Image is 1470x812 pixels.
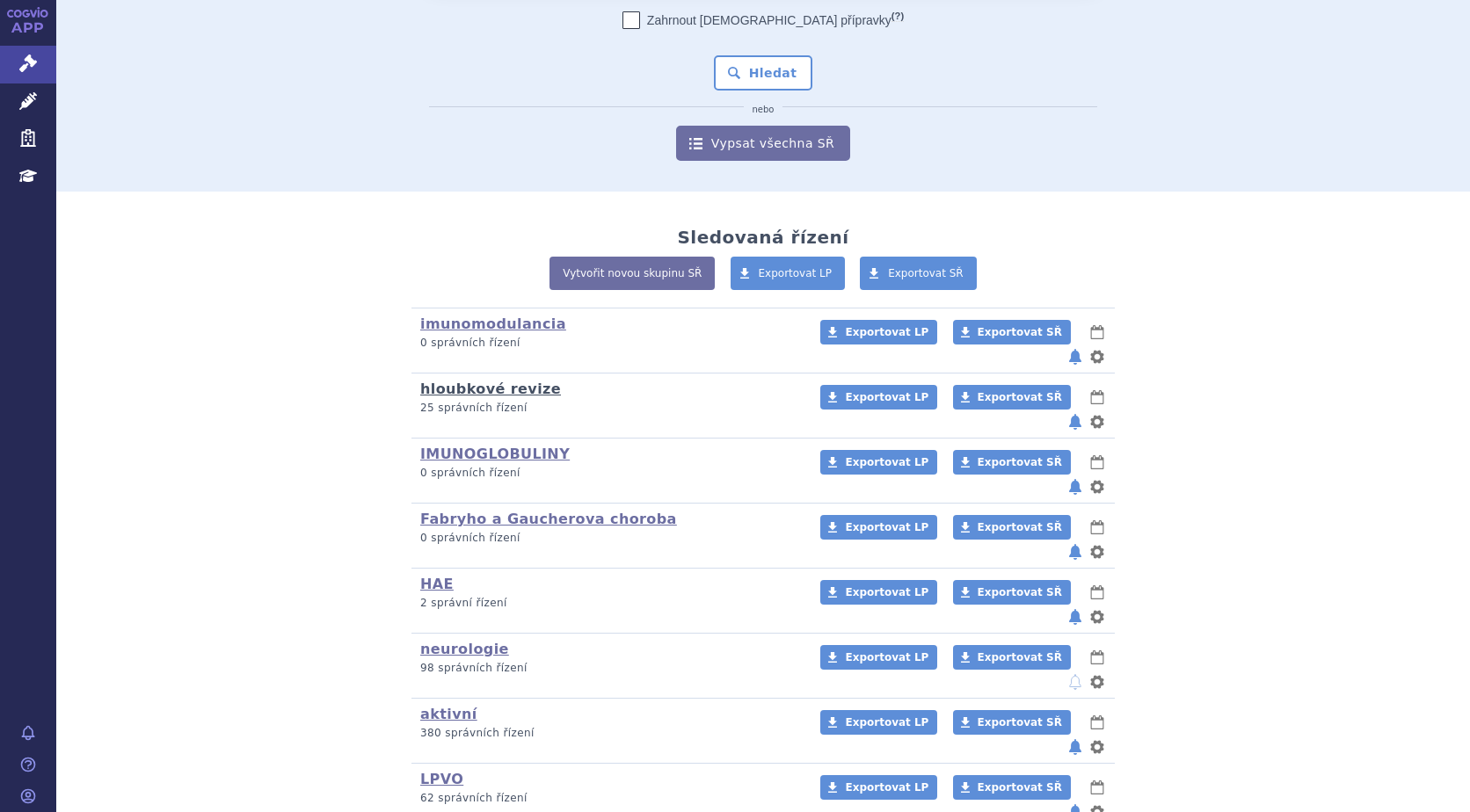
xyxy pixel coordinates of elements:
a: Exportovat LP [820,385,937,410]
a: Exportovat SŘ [953,710,1071,735]
button: lhůty [1088,582,1106,603]
p: 62 správních řízení [420,791,797,806]
button: lhůty [1088,777,1106,798]
a: Exportovat SŘ [953,645,1071,670]
a: imunomodulancia [420,315,566,332]
button: lhůty [1088,452,1106,473]
a: Fabryho a Gaucherova choroba [420,511,677,527]
p: 0 správních řízení [420,336,797,351]
span: Exportovat SŘ [978,521,1062,533]
a: Exportovat SŘ [953,320,1071,344]
span: Exportovat LP [845,456,928,468]
a: Exportovat SŘ [953,450,1071,475]
p: 0 správních řízení [420,531,797,546]
span: Exportovat SŘ [978,326,1062,338]
a: Exportovat SŘ [953,515,1071,540]
a: Exportovat LP [820,450,937,475]
h2: Sledovaná řízení [677,227,848,248]
button: notifikace [1066,671,1084,692]
span: Exportovat SŘ [978,391,1062,403]
a: Exportovat SŘ [860,257,977,290]
button: Hledat [714,55,813,91]
span: Exportovat LP [845,651,928,663]
button: lhůty [1088,712,1106,733]
a: Exportovat LP [820,710,937,735]
button: notifikace [1066,541,1084,562]
p: 2 správní řízení [420,596,797,611]
button: notifikace [1066,476,1084,497]
button: lhůty [1088,387,1106,408]
a: Exportovat SŘ [953,775,1071,800]
span: Exportovat LP [845,716,928,729]
a: IMUNOGLOBULINY [420,446,570,462]
p: 380 správních řízení [420,726,797,741]
span: Exportovat LP [759,267,833,279]
span: Exportovat SŘ [978,716,1062,729]
button: lhůty [1088,517,1106,538]
button: notifikace [1066,346,1084,367]
span: Exportovat LP [845,391,928,403]
a: Exportovat LP [820,645,937,670]
button: notifikace [1066,606,1084,627]
a: Exportovat SŘ [953,580,1071,605]
p: 25 správních řízení [420,401,797,416]
button: lhůty [1088,647,1106,668]
label: Zahrnout [DEMOGRAPHIC_DATA] přípravky [622,11,904,29]
span: Exportovat SŘ [978,651,1062,663]
button: notifikace [1066,736,1084,758]
a: HAE [420,576,454,592]
abbr: (?) [891,11,904,22]
a: LPVO [420,771,463,787]
button: nastavení [1088,476,1106,497]
a: Exportovat LP [820,515,937,540]
i: nebo [744,105,783,115]
span: Exportovat SŘ [978,456,1062,468]
a: Exportovat SŘ [953,385,1071,410]
span: Exportovat SŘ [978,781,1062,794]
span: Exportovat LP [845,586,928,598]
a: Vypsat všechna SŘ [676,126,850,161]
a: Exportovat LP [820,775,937,800]
button: nastavení [1088,606,1106,627]
button: nastavení [1088,671,1106,692]
span: Exportovat LP [845,521,928,533]
a: neurologie [420,641,509,657]
a: Exportovat LP [731,257,846,290]
button: nastavení [1088,541,1106,562]
a: Exportovat LP [820,320,937,344]
button: lhůty [1088,322,1106,343]
button: nastavení [1088,411,1106,432]
p: 98 správních řízení [420,661,797,676]
button: nastavení [1088,736,1106,758]
p: 0 správních řízení [420,466,797,481]
span: Exportovat SŘ [978,586,1062,598]
a: Vytvořit novou skupinu SŘ [549,257,715,290]
a: Exportovat LP [820,580,937,605]
button: nastavení [1088,346,1106,367]
span: Exportovat SŘ [888,267,964,279]
button: notifikace [1066,411,1084,432]
span: Exportovat LP [845,326,928,338]
a: hloubkové revize [420,381,561,397]
a: aktivní [420,706,477,722]
span: Exportovat LP [845,781,928,794]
